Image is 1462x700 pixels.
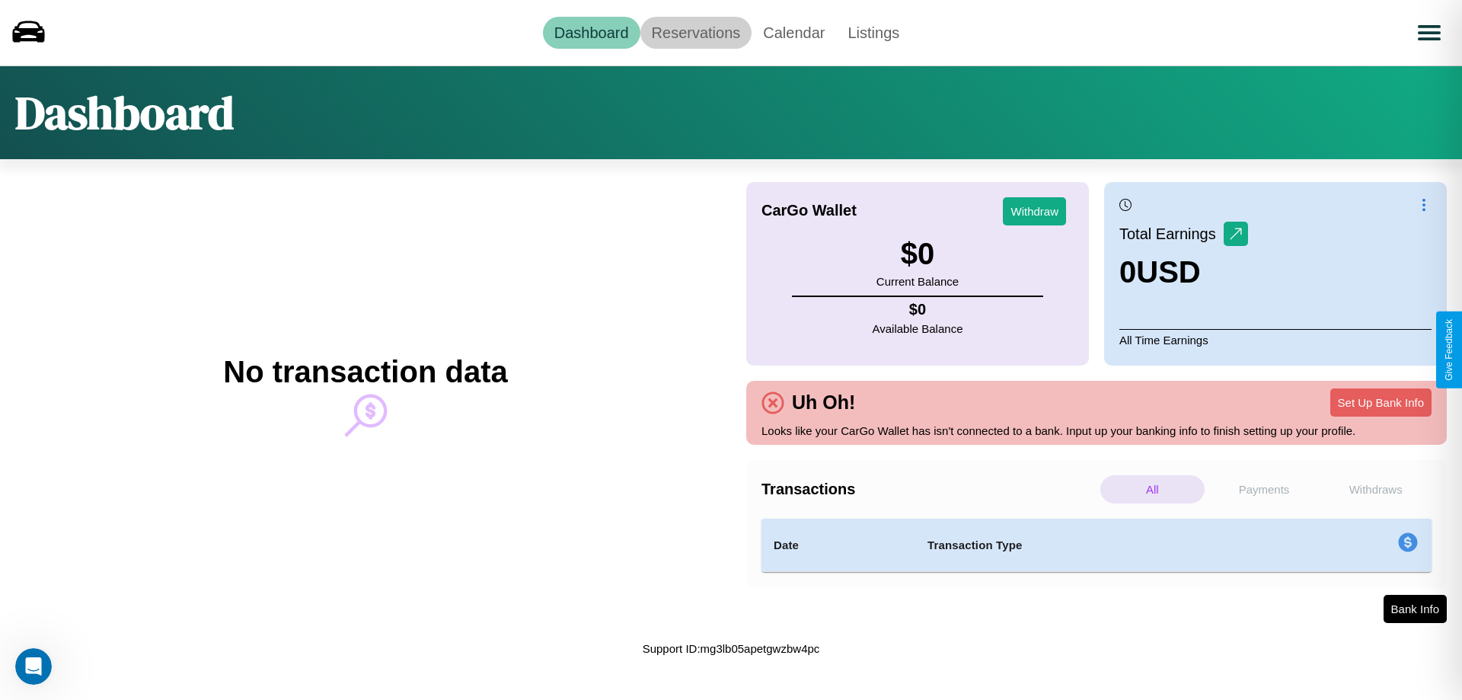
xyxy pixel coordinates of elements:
a: Listings [836,17,911,49]
h4: Date [774,536,903,555]
a: Dashboard [543,17,640,49]
iframe: Intercom live chat [15,648,52,685]
p: Total Earnings [1119,220,1224,248]
p: Withdraws [1323,475,1428,503]
p: All [1100,475,1205,503]
p: Available Balance [873,318,963,339]
h1: Dashboard [15,82,234,144]
h4: Uh Oh! [784,392,863,414]
button: Set Up Bank Info [1330,388,1432,417]
p: All Time Earnings [1119,329,1432,350]
div: Give Feedback [1444,319,1454,381]
p: Support ID: mg3lb05apetgwzbw4pc [643,638,820,659]
a: Calendar [752,17,836,49]
h4: CarGo Wallet [761,202,857,219]
button: Withdraw [1003,197,1066,225]
h4: $ 0 [873,301,963,318]
table: simple table [761,519,1432,572]
h3: 0 USD [1119,255,1248,289]
h4: Transaction Type [927,536,1273,555]
h4: Transactions [761,481,1096,498]
p: Current Balance [876,271,959,292]
h3: $ 0 [876,237,959,271]
h2: No transaction data [223,355,507,389]
button: Bank Info [1384,595,1447,623]
p: Looks like your CarGo Wallet has isn't connected to a bank. Input up your banking info to finish ... [761,420,1432,441]
a: Reservations [640,17,752,49]
button: Open menu [1408,11,1451,54]
p: Payments [1212,475,1317,503]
